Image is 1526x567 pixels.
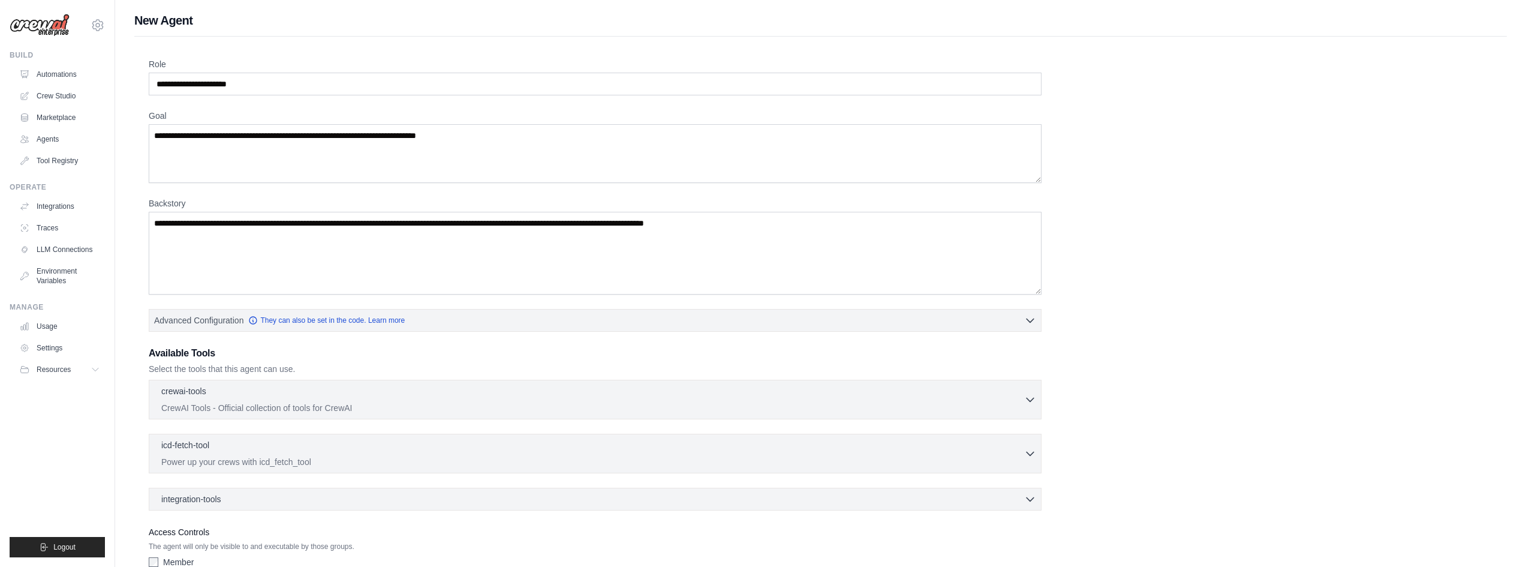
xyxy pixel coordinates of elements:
[10,14,70,37] img: Logo
[248,316,405,325] a: They can also be set in the code. Learn more
[14,151,105,170] a: Tool Registry
[14,86,105,106] a: Crew Studio
[161,456,1024,468] p: Power up your crews with icd_fetch_tool
[14,218,105,238] a: Traces
[149,58,1042,70] label: Role
[14,108,105,127] a: Marketplace
[149,542,1042,551] p: The agent will only be visible to and executable by those groups.
[14,197,105,216] a: Integrations
[37,365,71,374] span: Resources
[149,197,1042,209] label: Backstory
[161,493,221,505] span: integration-tools
[10,50,105,60] div: Build
[154,314,243,326] span: Advanced Configuration
[14,317,105,336] a: Usage
[149,110,1042,122] label: Goal
[134,12,1507,29] h1: New Agent
[161,402,1024,414] p: CrewAI Tools - Official collection of tools for CrewAI
[10,182,105,192] div: Operate
[154,493,1036,505] button: integration-tools
[10,302,105,312] div: Manage
[14,65,105,84] a: Automations
[154,439,1036,468] button: icd-fetch-tool Power up your crews with icd_fetch_tool
[14,338,105,358] a: Settings
[14,130,105,149] a: Agents
[53,542,76,552] span: Logout
[149,363,1042,375] p: Select the tools that this agent can use.
[149,310,1041,331] button: Advanced Configuration They can also be set in the code. Learn more
[161,385,206,397] p: crewai-tools
[149,525,1042,539] label: Access Controls
[10,537,105,557] button: Logout
[14,262,105,290] a: Environment Variables
[14,360,105,379] button: Resources
[149,346,1042,361] h3: Available Tools
[161,439,209,451] p: icd-fetch-tool
[154,385,1036,414] button: crewai-tools CrewAI Tools - Official collection of tools for CrewAI
[14,240,105,259] a: LLM Connections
